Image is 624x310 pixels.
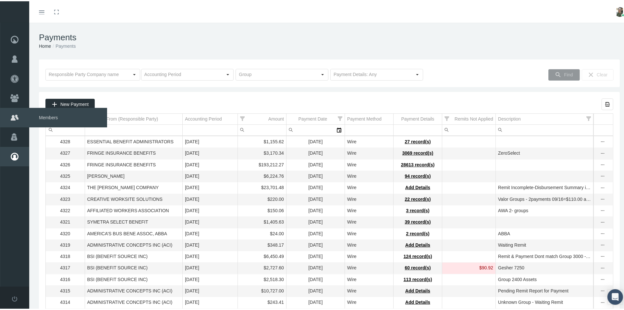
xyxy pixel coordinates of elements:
td: [DATE] [183,296,238,307]
div: Show Payment actions [598,298,608,304]
td: AFFILIATED WORKERS ASSOCIATION [85,204,183,215]
div: more [598,206,608,213]
div: more [598,184,608,190]
div: Open Intercom Messenger [607,288,623,304]
div: Select [222,68,233,79]
td: 4322 [46,204,85,215]
td: ABBA [496,227,594,238]
td: [PERSON_NAME] [85,170,183,181]
input: Filter cell [496,123,593,134]
span: Show filter options for column 'Description' [587,115,591,120]
td: [DATE] [183,181,238,192]
div: more [598,264,608,270]
td: Remit & Payment Dont match Group 3000 - VTC [496,250,594,261]
div: Select [129,68,140,79]
td: CREATIVE WORKSITE SOLUTIONS [85,192,183,204]
td: 4324 [46,181,85,192]
td: [DATE] [183,261,238,273]
div: Payment Date [299,115,327,121]
td: BSI (BENEFIT SOURCE INC) [85,261,183,273]
td: 4323 [46,192,85,204]
td: 4317 [46,261,85,273]
div: $3,170.34 [240,149,284,155]
span: 94 record(s) [405,172,431,177]
div: $348.17 [240,241,284,247]
div: more [598,287,608,293]
div: $6,450.49 [240,252,284,258]
td: Remit Incomplete-Disbursement Summary incomplete data [496,181,594,192]
div: more [598,252,608,259]
div: $6,224.76 [240,172,284,178]
input: Filter cell [46,123,85,134]
span: Members [29,107,107,126]
div: Show Payment actions [598,149,608,155]
td: [DATE] [183,135,238,147]
td: Wire [345,147,394,158]
td: Wire [345,261,394,273]
td: [DATE] [183,238,238,250]
td: Valor Groups - 2payments 09/16=$110.00 and 09/30=$110.00 [496,192,594,204]
span: 39 record(s) [405,218,431,223]
div: Show Payment actions [598,195,608,201]
div: Select [317,68,328,79]
input: Filter cell [287,123,334,134]
td: [DATE] [183,250,238,261]
td: FRINGE INSURANCE BENEFITS [85,147,183,158]
div: Show Payment actions [598,264,608,270]
div: more [598,275,608,282]
span: 124 record(s) [404,252,432,258]
td: [DATE] [287,192,345,204]
td: [DATE] [287,296,345,307]
span: Show filter options for column 'Payment Date' [338,115,342,120]
td: Wire [345,284,394,296]
div: more [598,172,608,178]
li: Payments [51,41,76,48]
td: Wire [345,204,394,215]
td: Wire [345,170,394,181]
div: New Payment [45,97,95,109]
td: [DATE] [287,284,345,296]
td: [DATE] [183,273,238,284]
div: Show Payment actions [598,275,608,282]
td: Column Accounting Period [183,112,238,123]
td: [DATE] [287,215,345,227]
td: Wire [345,273,394,284]
div: more [598,149,608,156]
td: AMERICA’S BUS BENE ASSOC, ABBA [85,227,183,238]
div: Show Payment actions [598,206,608,213]
td: AWA 2- groups [496,204,594,215]
div: Description [498,115,521,121]
td: Group 2400 Assets [496,273,594,284]
td: Wire [345,181,394,192]
div: $193,212.27 [240,161,284,167]
td: Filter cell [287,123,345,135]
td: [DATE] [287,135,345,147]
td: 4320 [46,227,85,238]
div: more [598,298,608,305]
td: Column Payment Method [345,112,394,123]
td: Wire [345,296,394,307]
div: Show Payment actions [598,172,608,178]
td: ESSENTIAL BENEFIT ADMINISTRATORS [85,135,183,147]
span: 28613 record(s) [401,161,435,166]
div: $243.41 [240,298,284,304]
td: [DATE] [287,147,345,158]
div: Show Payment actions [598,218,608,224]
div: Show Payment actions [598,229,608,236]
div: Export all data to Excel [602,97,613,109]
div: $10,727.00 [240,287,284,293]
a: Home [39,42,51,47]
span: 3069 record(s) [402,149,434,154]
td: [DATE] [183,170,238,181]
td: [DATE] [183,147,238,158]
td: [DATE] [183,284,238,296]
td: Column Payment Details [394,112,442,123]
div: Amount [268,115,284,121]
h1: Payments [39,31,620,41]
span: 22 record(s) [405,195,431,200]
span: 2 record(s) [406,230,429,235]
td: 4325 [46,170,85,181]
td: Column Remits Not Applied [442,112,496,123]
